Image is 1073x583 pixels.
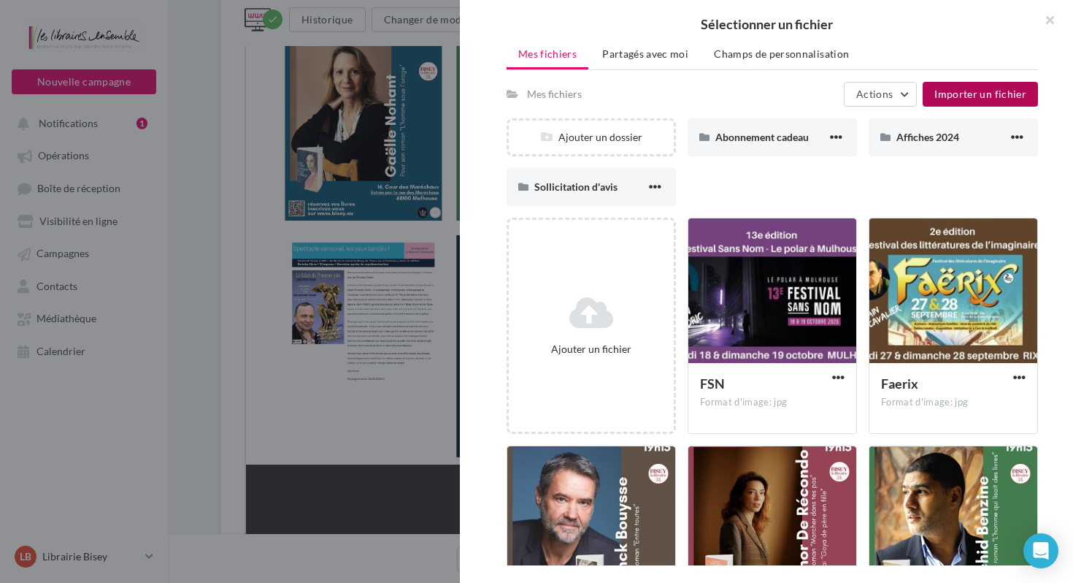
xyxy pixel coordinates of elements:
[700,376,725,392] span: FSN
[881,396,1026,409] div: Format d'image: jpg
[881,376,918,392] span: Faerix
[509,130,674,145] div: Ajouter un dossier
[714,47,849,60] span: Champs de personnalisation
[1023,533,1058,568] div: Open Intercom Messenger
[923,82,1038,107] button: Importer un fichier
[534,180,618,193] span: Sollicitation d'avis
[934,88,1026,100] span: Importer un fichier
[856,88,893,100] span: Actions
[553,201,710,423] img: Affiche_Franck_Bouysse_.jpg
[382,201,539,423] img: AFFICHE_Leonor_De_Recondo.jpg
[515,342,668,357] div: Ajouter un fichier
[602,47,688,60] span: Partagés avec moi
[715,131,809,143] span: Abonnement cadeau
[844,82,917,107] button: Actions
[39,201,196,423] img: Affiche_Gaelle_Nohant.jpg
[896,131,959,143] span: Affiches 2024
[518,47,577,60] span: Mes fichiers
[483,18,1050,31] h2: Sélectionner un fichier
[210,201,367,423] img: Affiche_Rachid_Benzine__1.jpg
[700,396,845,409] div: Format d'image: jpg
[228,26,520,172] img: phpyPcnwm
[527,87,582,102] div: Mes fichiers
